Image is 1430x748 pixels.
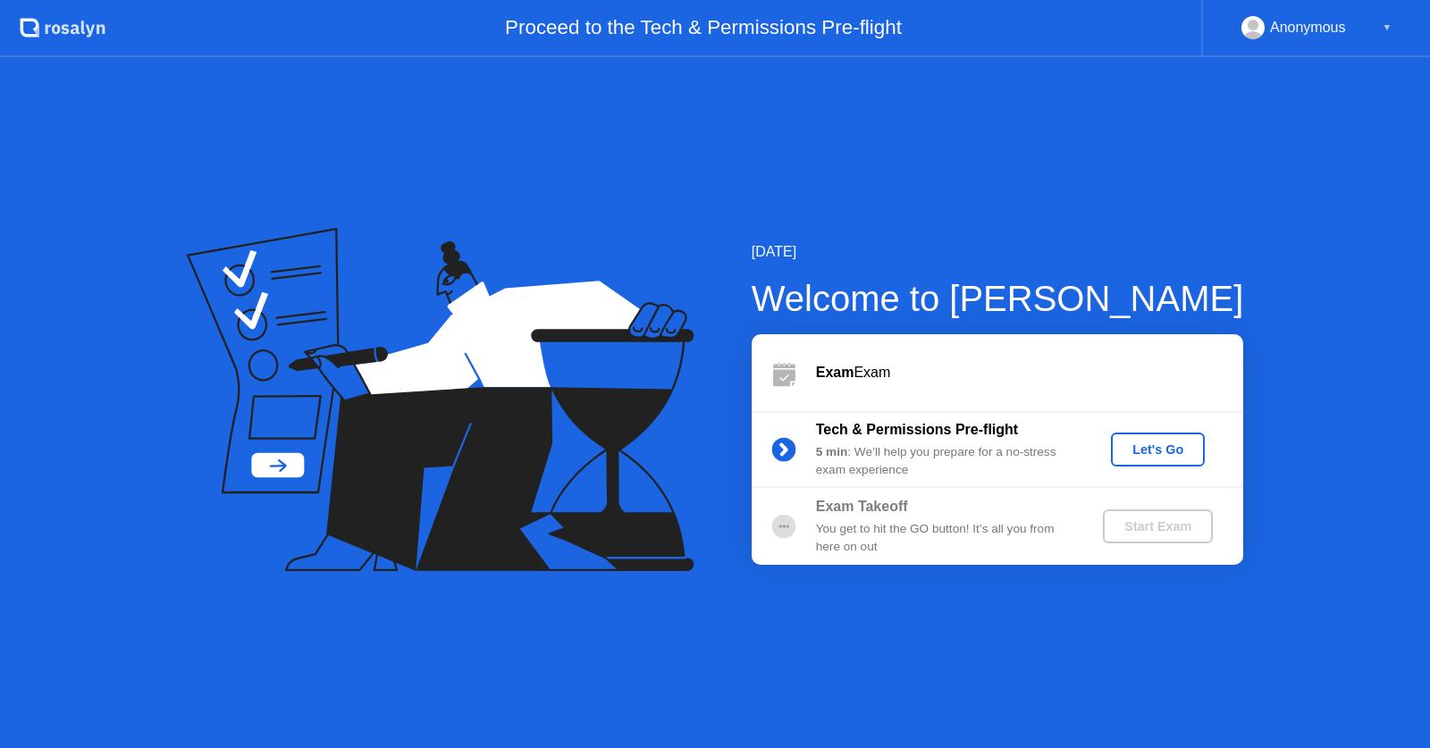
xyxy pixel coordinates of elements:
div: ▼ [1383,16,1392,39]
button: Let's Go [1111,433,1205,466]
b: 5 min [816,445,848,458]
div: Start Exam [1110,519,1206,534]
div: You get to hit the GO button! It’s all you from here on out [816,520,1073,557]
b: Exam Takeoff [816,499,908,514]
div: : We’ll help you prepare for a no-stress exam experience [816,443,1073,480]
b: Tech & Permissions Pre-flight [816,422,1018,437]
div: Exam [816,362,1243,383]
div: Anonymous [1270,16,1346,39]
div: Let's Go [1118,442,1198,457]
div: Welcome to [PERSON_NAME] [752,272,1244,325]
div: [DATE] [752,241,1244,263]
b: Exam [816,365,854,380]
button: Start Exam [1103,509,1213,543]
